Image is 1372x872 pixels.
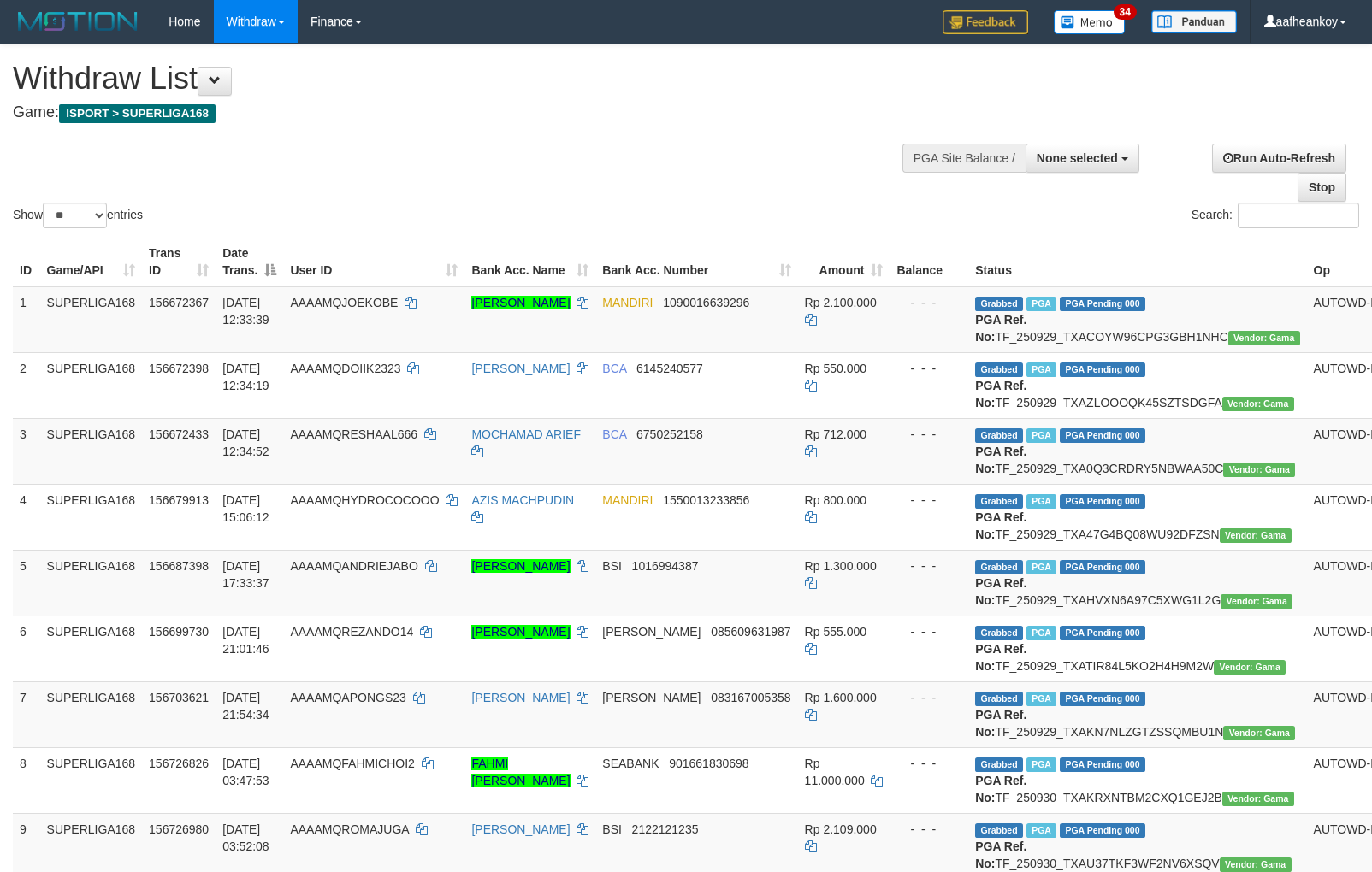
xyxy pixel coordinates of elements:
[471,822,570,836] a: [PERSON_NAME]
[896,689,961,706] div: - - -
[40,484,143,550] td: SUPERLIGA168
[602,362,626,375] span: BCA
[222,296,269,327] span: [DATE] 12:33:39
[13,238,40,286] th: ID
[1060,626,1145,640] span: PGA Pending
[1060,362,1145,377] span: PGA Pending
[222,427,269,458] span: [DATE] 12:34:52
[968,484,1306,550] td: TF_250929_TXA47G4BQ08WU92DFZSN
[711,625,790,639] span: Copy 085609631987 to clipboard
[1222,397,1294,411] span: Vendor URL: https://trx31.1velocity.biz
[975,313,1026,344] b: PGA Ref. No:
[149,822,209,836] span: 156726980
[805,757,865,787] span: Rp 11.000.000
[40,747,143,813] td: SUPERLIGA168
[975,494,1023,509] span: Grabbed
[13,550,40,616] td: 5
[1026,692,1056,706] span: Marked by aafchhiseyha
[975,428,1023,443] span: Grabbed
[602,757,659,770] span: SEABANK
[149,493,209,507] span: 156679913
[1298,173,1346,202] a: Stop
[471,362,570,375] a: [PERSON_NAME]
[13,104,897,121] h4: Game:
[471,757,570,787] a: FAHMI [PERSON_NAME]
[805,691,877,704] span: Rp 1.600.000
[968,747,1306,813] td: TF_250930_TXAKRXNTBM2CXQ1GEJ2B
[975,692,1023,706] span: Grabbed
[968,286,1306,353] td: TF_250929_TXACOYW96CPG3GBH1NHC
[13,9,143,34] img: MOTION_logo.png
[975,626,1023,640] span: Grabbed
[669,757,748,770] span: Copy 901661830698 to clipboard
[636,427,703,441] span: Copy 6750252158 to clipboard
[975,362,1023,377] span: Grabbed
[798,238,890,286] th: Amount: activate to sort column ascending
[975,840,1026,870] b: PGA Ref. No:
[1220,528,1292,543] span: Vendor URL: https://trx31.1velocity.biz
[896,360,961,377] div: - - -
[40,550,143,616] td: SUPERLIGA168
[290,362,400,375] span: AAAAMQDOIIK2323
[975,823,1023,838] span: Grabbed
[471,625,570,639] a: [PERSON_NAME]
[149,559,209,573] span: 156687398
[149,362,209,375] span: 156672398
[1220,857,1292,872] span: Vendor URL: https://trx31.1velocity.biz
[222,625,269,656] span: [DATE] 21:01:46
[1060,823,1145,838] span: PGA Pending
[464,238,595,286] th: Bank Acc. Name: activate to sort column ascending
[1026,823,1056,838] span: Marked by aafromsomean
[1026,626,1056,640] span: Marked by aafchhiseyha
[805,625,866,639] span: Rp 555.000
[290,427,417,441] span: AAAAMQRESHAAL666
[805,822,877,836] span: Rp 2.109.000
[59,104,216,123] span: ISPORT > SUPERLIGA168
[595,238,797,286] th: Bank Acc. Number: activate to sort column ascending
[290,691,405,704] span: AAAAMQAPONGS23
[40,238,143,286] th: Game/API: activate to sort column ascending
[711,691,790,704] span: Copy 083167005358 to clipboard
[975,708,1026,739] b: PGA Ref. No:
[602,691,701,704] span: [PERSON_NAME]
[968,238,1306,286] th: Status
[216,238,283,286] th: Date Trans.: activate to sort column descending
[1060,494,1145,509] span: PGA Pending
[975,757,1023,772] span: Grabbed
[805,493,866,507] span: Rp 800.000
[222,362,269,392] span: [DATE] 12:34:19
[968,352,1306,418] td: TF_250929_TXAZLOOOQK45SZTSDGFA
[896,755,961,772] div: - - -
[1026,494,1056,509] span: Marked by aafsengchandara
[602,493,653,507] span: MANDIRI
[1026,362,1056,377] span: Marked by aafsoycanthlai
[1026,297,1056,311] span: Marked by aafsengchandara
[222,822,269,853] span: [DATE] 03:52:08
[896,426,961,443] div: - - -
[1238,203,1359,228] input: Search:
[1060,692,1145,706] span: PGA Pending
[975,510,1026,541] b: PGA Ref. No:
[1221,594,1292,609] span: Vendor URL: https://trx31.1velocity.biz
[13,62,897,96] h1: Withdraw List
[602,822,622,836] span: BSI
[896,294,961,311] div: - - -
[40,681,143,747] td: SUPERLIGA168
[902,144,1026,173] div: PGA Site Balance /
[290,625,413,639] span: AAAAMQREZANDO14
[1026,144,1139,173] button: None selected
[1212,144,1346,173] a: Run Auto-Refresh
[290,296,398,309] span: AAAAMQJOEKOBE
[1054,10,1126,34] img: Button%20Memo.svg
[222,559,269,590] span: [DATE] 17:33:37
[602,427,626,441] span: BCA
[149,427,209,441] span: 156672433
[149,691,209,704] span: 156703621
[142,238,216,286] th: Trans ID: activate to sort column ascending
[1114,4,1137,20] span: 34
[222,493,269,524] span: [DATE] 15:06:12
[896,492,961,509] div: - - -
[40,286,143,353] td: SUPERLIGA168
[896,557,961,574] div: - - -
[149,296,209,309] span: 156672367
